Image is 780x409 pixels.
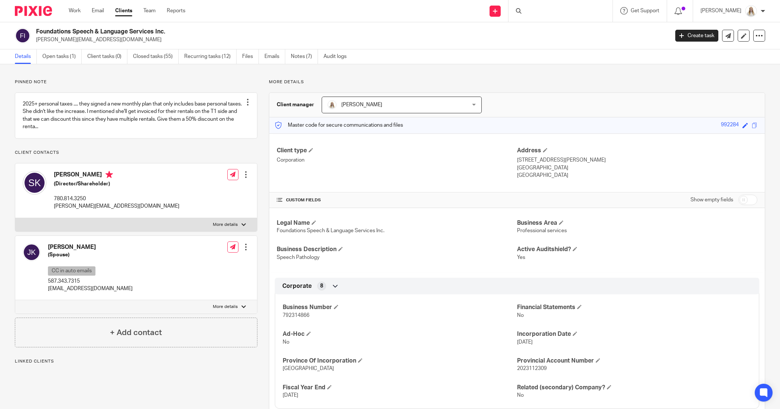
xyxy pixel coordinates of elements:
[283,330,517,338] h4: Ad-Hoc
[328,100,337,109] img: Headshot%2011-2024%20white%20background%20square%202.JPG
[213,222,238,228] p: More details
[213,304,238,310] p: More details
[283,393,298,398] span: [DATE]
[517,366,547,371] span: 2023112309
[15,150,257,156] p: Client contacts
[283,313,309,318] span: 792314866
[631,8,659,13] span: Get Support
[517,147,757,155] h4: Address
[283,340,289,345] span: No
[701,7,741,14] p: [PERSON_NAME]
[36,36,664,43] p: [PERSON_NAME][EMAIL_ADDRESS][DOMAIN_NAME]
[690,196,733,204] label: Show empty fields
[69,7,81,14] a: Work
[23,243,40,261] img: svg%3E
[242,49,259,64] a: Files
[320,282,323,290] span: 8
[277,246,517,253] h4: Business Description
[115,7,132,14] a: Clients
[324,49,352,64] a: Audit logs
[54,202,179,210] p: [PERSON_NAME][EMAIL_ADDRESS][DOMAIN_NAME]
[721,121,739,130] div: 992284
[269,79,765,85] p: More details
[517,313,524,318] span: No
[23,171,46,195] img: svg%3E
[110,327,162,338] h4: + Add contact
[133,49,179,64] a: Closed tasks (55)
[517,330,751,338] h4: Incorporation Date
[277,255,319,260] span: Speech Pathology
[517,357,751,365] h4: Provincial Account Number
[745,5,757,17] img: Headshot%2011-2024%20white%20background%20square%202.JPG
[105,171,113,178] i: Primary
[277,156,517,164] p: Corporation
[15,6,52,16] img: Pixie
[48,285,133,292] p: [EMAIL_ADDRESS][DOMAIN_NAME]
[291,49,318,64] a: Notes (7)
[517,219,757,227] h4: Business Area
[87,49,127,64] a: Client tasks (0)
[48,277,133,285] p: 587.343.7315
[184,49,237,64] a: Recurring tasks (12)
[15,79,257,85] p: Pinned note
[143,7,156,14] a: Team
[36,28,539,36] h2: Foundations Speech & Language Services Inc.
[277,101,314,108] h3: Client manager
[517,156,757,164] p: [STREET_ADDRESS][PERSON_NAME]
[15,49,37,64] a: Details
[517,255,525,260] span: Yes
[42,49,82,64] a: Open tasks (1)
[277,219,517,227] h4: Legal Name
[48,243,133,251] h4: [PERSON_NAME]
[275,121,403,129] p: Master code for secure communications and files
[675,30,718,42] a: Create task
[517,164,757,172] p: [GEOGRAPHIC_DATA]
[283,366,334,371] span: [GEOGRAPHIC_DATA]
[282,282,312,290] span: Corporate
[54,171,179,180] h4: [PERSON_NAME]
[283,357,517,365] h4: Province Of Incorporation
[517,393,524,398] span: No
[517,340,533,345] span: [DATE]
[48,251,133,259] h5: (Spouse)
[277,197,517,203] h4: CUSTOM FIELDS
[517,172,757,179] p: [GEOGRAPHIC_DATA]
[517,246,757,253] h4: Active Auditshield?
[54,180,179,188] h5: (Director/Shareholder)
[15,358,257,364] p: Linked clients
[517,384,751,392] h4: Related (secondary) Company?
[54,195,179,202] p: 780.814.3250
[92,7,104,14] a: Email
[167,7,185,14] a: Reports
[283,384,517,392] h4: Fiscal Year End
[15,28,30,43] img: svg%3E
[277,147,517,155] h4: Client type
[341,102,382,107] span: [PERSON_NAME]
[48,266,95,276] p: CC in auto emails
[283,303,517,311] h4: Business Number
[517,228,567,233] span: Professional services
[264,49,285,64] a: Emails
[517,303,751,311] h4: Financial Statements
[277,228,384,233] span: Foundations Speech & Language Services Inc.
